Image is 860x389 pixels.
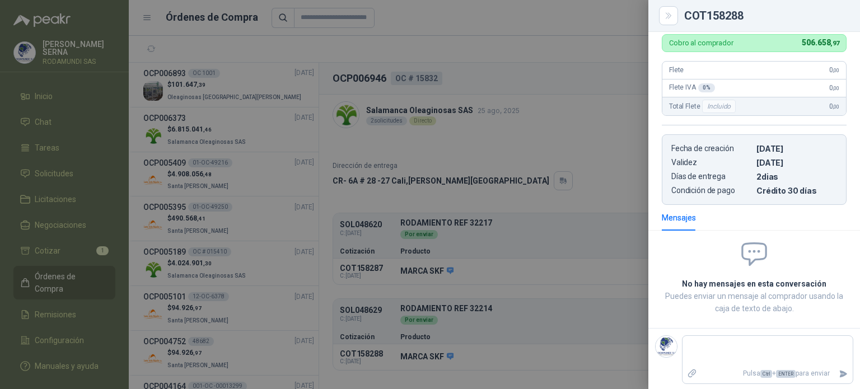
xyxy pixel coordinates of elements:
[669,100,738,113] span: Total Flete
[834,364,853,383] button: Enviar
[829,102,839,110] span: 0
[671,158,752,167] p: Validez
[656,336,677,357] img: Company Logo
[756,186,837,195] p: Crédito 30 días
[802,38,839,47] span: 506.658
[662,290,847,315] p: Puedes enviar un mensaje al comprador usando la caja de texto de abajo.
[671,186,752,195] p: Condición de pago
[830,40,839,47] span: ,97
[829,84,839,92] span: 0
[756,172,837,181] p: 2 dias
[662,9,675,22] button: Close
[776,370,796,378] span: ENTER
[833,104,839,110] span: ,00
[671,172,752,181] p: Días de entrega
[760,370,772,378] span: Ctrl
[833,67,839,73] span: ,00
[671,144,752,153] p: Fecha de creación
[756,158,837,167] p: [DATE]
[702,364,835,383] p: Pulsa + para enviar
[684,10,847,21] div: COT158288
[698,83,715,92] div: 0 %
[669,83,715,92] span: Flete IVA
[669,39,733,46] p: Cobro al comprador
[662,212,696,224] div: Mensajes
[702,100,736,113] div: Incluido
[662,278,847,290] h2: No hay mensajes en esta conversación
[683,364,702,383] label: Adjuntar archivos
[756,144,837,153] p: [DATE]
[829,66,839,74] span: 0
[833,85,839,91] span: ,00
[669,66,684,74] span: Flete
